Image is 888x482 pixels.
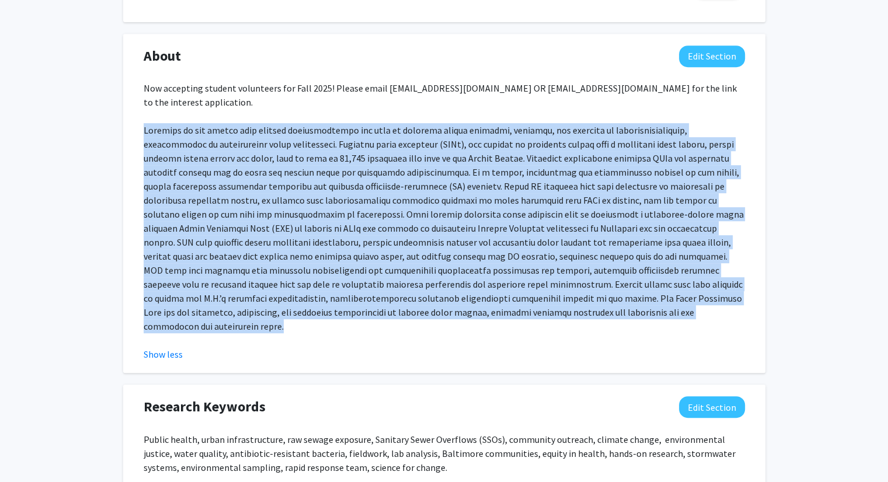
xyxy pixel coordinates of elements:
div: Now accepting student volunteers for Fall 2025! Please email [EMAIL_ADDRESS][DOMAIN_NAME] OR [EMA... [144,81,745,333]
span: Research Keywords [144,396,266,417]
span: About [144,46,181,67]
button: Edit About [679,46,745,67]
button: Show less [144,347,183,361]
iframe: Chat [9,429,50,473]
p: Public health, urban infrastructure, raw sewage exposure, Sanitary Sewer Overflows (SSOs), commun... [144,432,745,474]
button: Edit Research Keywords [679,396,745,418]
p: Loremips do sit ametco adip elitsed doeiusmodtempo inc utla et dolorema aliqua enimadmi, veniamqu... [144,123,745,333]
